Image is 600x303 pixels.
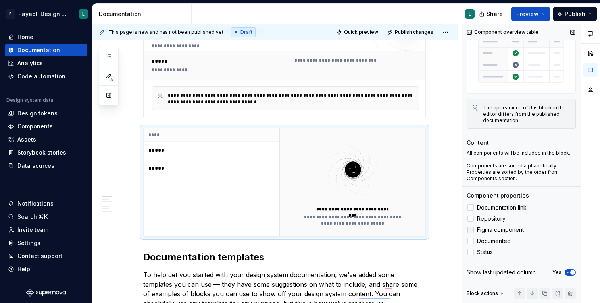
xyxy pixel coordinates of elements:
[467,139,489,147] div: Content
[5,146,87,159] a: Storybook stories
[6,9,15,19] div: P
[5,70,87,83] a: Code automation
[5,223,87,236] a: Invite team
[17,162,54,170] div: Data sources
[6,97,53,103] div: Design system data
[17,33,33,41] div: Home
[17,136,36,144] div: Assets
[487,10,503,18] span: Share
[477,238,511,244] span: Documented
[5,263,87,276] button: Help
[5,31,87,43] a: Home
[5,210,87,223] button: Search ⌘K
[5,237,87,249] a: Settings
[477,204,527,211] span: Documentation link
[477,227,524,233] span: Figma component
[17,46,60,54] div: Documentation
[467,163,576,182] p: Components are sorted alphabetically. Properties are sorted by the order from Components section.
[5,250,87,262] button: Contact support
[344,29,378,35] span: Quick preview
[5,197,87,210] button: Notifications
[26,289,66,297] svg: Supernova Logo
[17,200,54,208] div: Notifications
[109,76,115,82] span: 5
[334,27,382,38] button: Quick preview
[5,57,87,70] a: Analytics
[17,72,65,80] div: Code automation
[17,109,58,117] div: Design tokens
[240,29,252,35] span: Draft
[467,192,529,200] div: Component properties
[467,290,498,297] div: Block actions
[516,10,538,18] span: Preview
[511,7,550,21] button: Preview
[17,239,40,247] div: Settings
[477,249,493,255] span: Status
[82,11,85,17] div: L
[143,251,426,264] h2: Documentation templates
[17,226,48,234] div: Invite team
[467,288,505,299] div: Block actions
[18,10,69,18] div: Payabli Design System
[17,252,62,260] div: Contact support
[565,10,585,18] span: Publish
[17,149,66,157] div: Storybook stories
[5,133,87,146] a: Assets
[469,11,471,17] div: L
[477,216,506,222] span: Repository
[99,10,174,18] div: Documentation
[108,29,225,35] span: This page is new and has not been published yet.
[17,122,53,130] div: Components
[483,105,571,124] div: The appearance of this block in the editor differs from the published documentation.
[17,265,30,273] div: Help
[475,7,508,21] button: Share
[17,213,48,221] div: Search ⌘K
[17,59,43,67] div: Analytics
[5,159,87,172] a: Data sources
[5,107,87,120] a: Design tokens
[385,27,437,38] button: Publish changes
[553,7,597,21] button: Publish
[5,120,87,133] a: Components
[395,29,433,35] span: Publish changes
[2,5,90,22] button: PPayabli Design SystemL
[552,269,562,276] label: Yes
[467,150,576,156] p: All components will be included in the block.
[467,268,536,276] div: Show last updated column
[5,44,87,56] a: Documentation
